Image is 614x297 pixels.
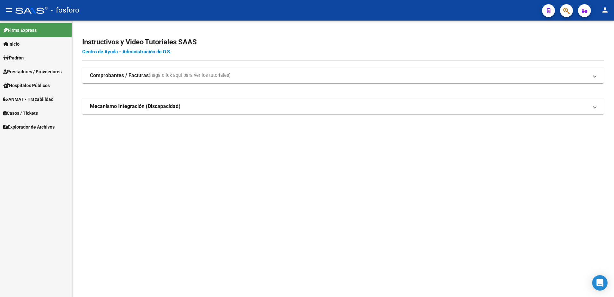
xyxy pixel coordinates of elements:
[149,72,231,79] span: (haga click aquí para ver los tutoriales)
[601,6,609,14] mat-icon: person
[82,99,604,114] mat-expansion-panel-header: Mecanismo Integración (Discapacidad)
[592,275,608,291] div: Open Intercom Messenger
[82,49,171,55] a: Centro de Ayuda - Administración de O.S.
[82,36,604,48] h2: Instructivos y Video Tutoriales SAAS
[3,96,54,103] span: ANMAT - Trazabilidad
[3,54,24,61] span: Padrón
[5,6,13,14] mat-icon: menu
[3,110,38,117] span: Casos / Tickets
[3,27,37,34] span: Firma Express
[3,123,55,130] span: Explorador de Archivos
[90,72,149,79] strong: Comprobantes / Facturas
[3,68,62,75] span: Prestadores / Proveedores
[82,68,604,83] mat-expansion-panel-header: Comprobantes / Facturas(haga click aquí para ver los tutoriales)
[3,40,20,48] span: Inicio
[3,82,50,89] span: Hospitales Públicos
[90,103,180,110] strong: Mecanismo Integración (Discapacidad)
[51,3,79,17] span: - fosforo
